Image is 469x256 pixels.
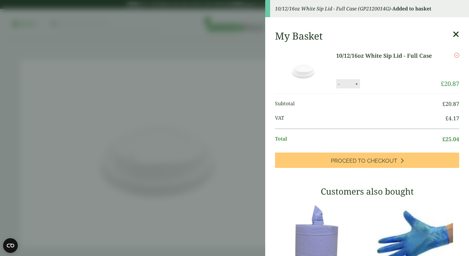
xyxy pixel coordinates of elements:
h3: Customers also bought [275,186,459,197]
a: Remove this item [454,52,459,59]
span: Total [275,135,442,143]
span: VAT [275,114,445,122]
span: £ [442,100,445,107]
span: £ [442,135,445,143]
bdi: 25.04 [442,135,459,143]
bdi: 20.87 [441,80,459,88]
span: £ [445,114,448,122]
button: + [354,81,360,87]
button: - [336,81,341,87]
bdi: 20.87 [442,100,459,107]
h2: My Basket [275,30,323,42]
span: Subtotal [275,100,442,108]
a: 10/12/16oz White Sip Lid - Full Case [336,52,436,60]
button: Open CMP widget [3,238,18,253]
span: £ [441,80,444,88]
a: Proceed to Checkout [275,153,459,168]
bdi: 4.17 [445,114,459,122]
span: Proceed to Checkout [331,157,397,164]
strong: Added to basket [392,5,431,12]
em: 10/12/16oz White Sip Lid - Full Case (GP2120014G) [275,5,391,12]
